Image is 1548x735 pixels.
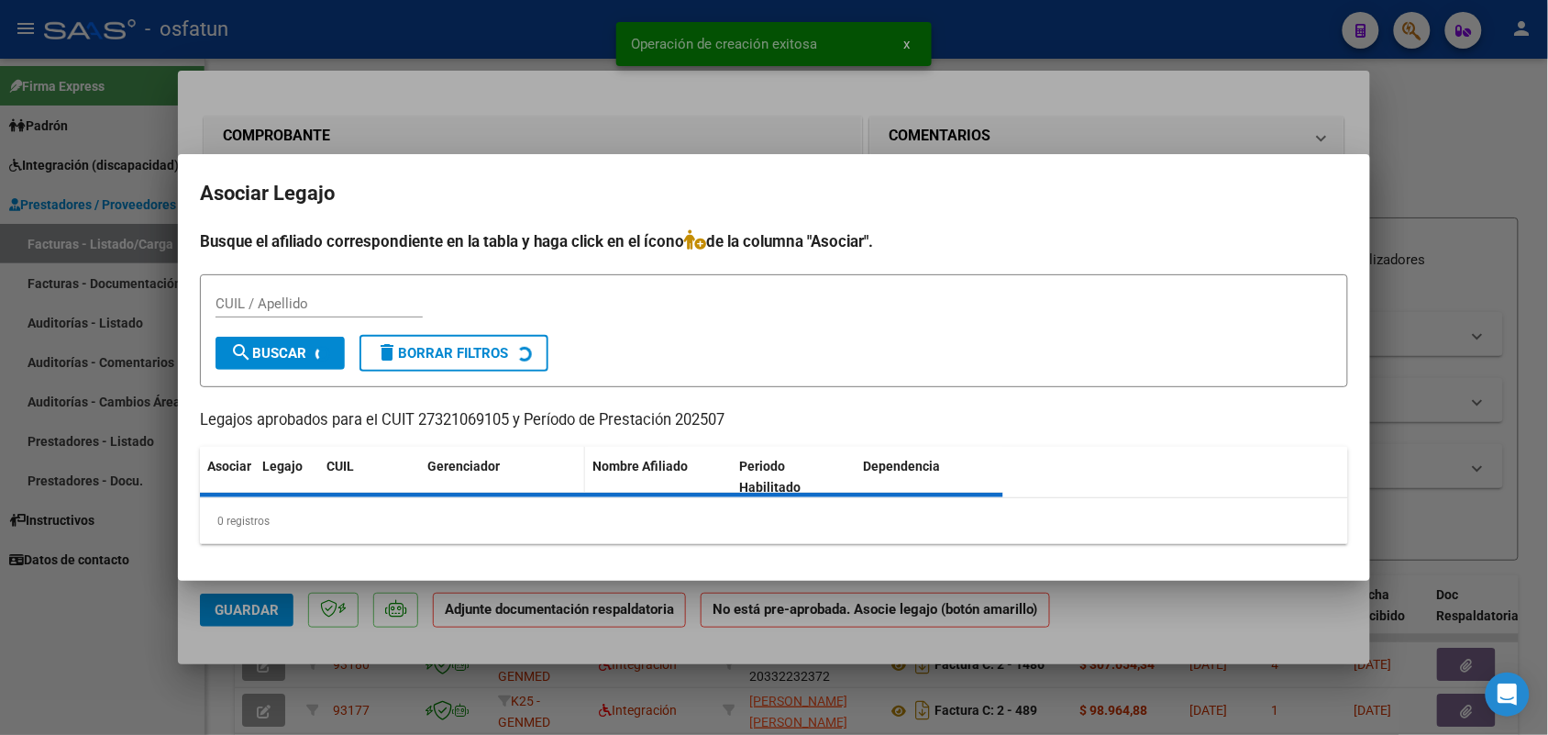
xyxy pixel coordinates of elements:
[319,447,420,507] datatable-header-cell: CUIL
[216,337,345,370] button: Buscar
[326,459,354,473] span: CUIL
[376,345,508,362] span: Borrar Filtros
[207,459,251,473] span: Asociar
[376,341,398,363] mat-icon: delete
[255,447,319,507] datatable-header-cell: Legajo
[262,459,303,473] span: Legajo
[857,447,1004,507] datatable-header-cell: Dependencia
[420,447,585,507] datatable-header-cell: Gerenciador
[1486,673,1530,717] div: Open Intercom Messenger
[230,341,252,363] mat-icon: search
[230,345,306,362] span: Buscar
[200,229,1348,253] h4: Busque el afiliado correspondiente en la tabla y haga click en el ícono de la columna "Asociar".
[740,459,802,495] span: Periodo Habilitado
[733,447,857,507] datatable-header-cell: Periodo Habilitado
[200,498,1348,544] div: 0 registros
[200,176,1348,211] h2: Asociar Legajo
[864,459,941,473] span: Dependencia
[200,447,255,507] datatable-header-cell: Asociar
[592,459,688,473] span: Nombre Afiliado
[585,447,733,507] datatable-header-cell: Nombre Afiliado
[200,409,1348,432] p: Legajos aprobados para el CUIT 27321069105 y Período de Prestación 202507
[359,335,548,372] button: Borrar Filtros
[427,459,500,473] span: Gerenciador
